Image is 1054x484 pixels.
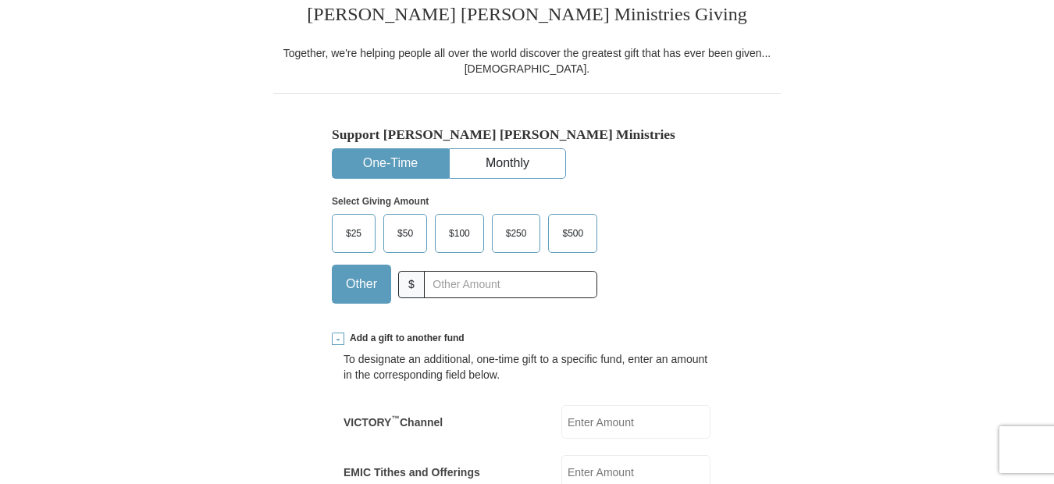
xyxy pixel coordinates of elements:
[441,222,478,245] span: $100
[344,332,465,345] span: Add a gift to another fund
[338,272,385,296] span: Other
[398,271,425,298] span: $
[391,414,400,423] sup: ™
[338,222,369,245] span: $25
[273,45,781,77] div: Together, we're helping people all over the world discover the greatest gift that has ever been g...
[344,415,443,430] label: VICTORY Channel
[390,222,421,245] span: $50
[332,196,429,207] strong: Select Giving Amount
[344,464,480,480] label: EMIC Tithes and Offerings
[450,149,565,178] button: Monthly
[344,351,710,383] div: To designate an additional, one-time gift to a specific fund, enter an amount in the correspondin...
[561,405,710,439] input: Enter Amount
[333,149,448,178] button: One-Time
[498,222,535,245] span: $250
[554,222,591,245] span: $500
[424,271,597,298] input: Other Amount
[332,126,722,143] h5: Support [PERSON_NAME] [PERSON_NAME] Ministries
